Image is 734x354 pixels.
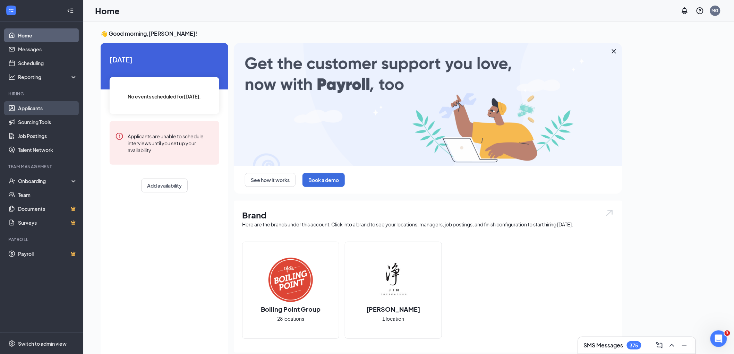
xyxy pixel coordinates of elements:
svg: Minimize [680,341,689,349]
svg: Analysis [8,74,15,80]
img: Jin Teashop [371,258,416,302]
div: 375 [630,343,638,348]
div: Here are the brands under this account. Click into a brand to see your locations, managers, job p... [242,221,614,228]
a: SurveysCrown [18,216,77,230]
img: Boiling Point Group [268,258,313,302]
iframe: Intercom live chat [710,330,727,347]
h2: Boiling Point Group [254,305,327,313]
div: Hiring [8,91,76,97]
h1: Home [95,5,120,17]
svg: Notifications [681,7,689,15]
a: PayrollCrown [18,247,77,261]
h1: Brand [242,209,614,221]
img: payroll-large.gif [234,43,622,166]
button: ChevronUp [666,340,677,351]
button: ComposeMessage [654,340,665,351]
a: Messages [18,42,77,56]
svg: QuestionInfo [696,7,704,15]
a: Scheduling [18,56,77,70]
div: Switch to admin view [18,340,67,347]
span: 3 [725,330,730,336]
div: Reporting [18,74,78,80]
svg: ComposeMessage [655,341,664,349]
svg: Cross [610,47,618,55]
button: Add availability [141,179,188,192]
h2: [PERSON_NAME] [360,305,427,313]
div: Team Management [8,164,76,170]
a: Applicants [18,101,77,115]
div: Payroll [8,236,76,242]
div: Applicants are unable to schedule interviews until you set up your availability. [128,132,214,154]
span: No events scheduled for [DATE] . [128,93,201,100]
img: open.6027fd2a22e1237b5b06.svg [605,209,614,217]
div: Onboarding [18,178,71,184]
a: Home [18,28,77,42]
a: Sourcing Tools [18,115,77,129]
svg: Settings [8,340,15,347]
a: Team [18,188,77,202]
div: MG [712,8,719,14]
h3: 👋 Good morning, [PERSON_NAME] ! [101,30,622,37]
a: Talent Network [18,143,77,157]
button: See how it works [245,173,296,187]
a: DocumentsCrown [18,202,77,216]
svg: WorkstreamLogo [8,7,15,14]
svg: Collapse [67,7,74,14]
span: [DATE] [110,54,219,65]
button: Book a demo [302,173,345,187]
button: Minimize [679,340,690,351]
span: 28 locations [277,315,304,322]
svg: Error [115,132,123,140]
span: 1 location [383,315,404,322]
svg: UserCheck [8,178,15,184]
h3: SMS Messages [584,342,623,349]
svg: ChevronUp [668,341,676,349]
a: Job Postings [18,129,77,143]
